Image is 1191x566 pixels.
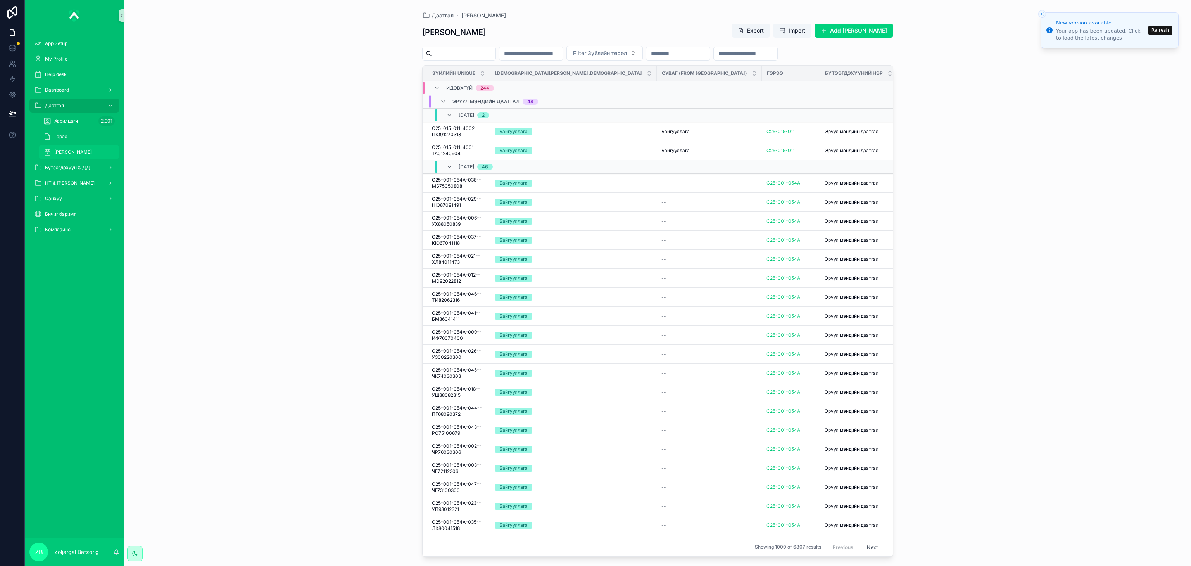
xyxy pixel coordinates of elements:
a: Эрүүл мэндийн даатгал [825,351,893,357]
a: Эрүүл мэндийн даатгал [825,427,893,433]
div: Байгууллага [499,147,528,154]
a: C25-001-054A [766,275,815,281]
div: New version available [1056,19,1146,27]
span: Бүтээгдэхүүн & ДД [45,164,90,171]
a: C25-001-054A [766,370,800,376]
a: Байгууллага [495,408,652,415]
a: C25-001-054A [766,465,815,471]
a: Байгууллага [495,370,652,377]
a: Байгууллага [495,522,652,529]
a: C25-001-054A [766,427,800,433]
div: Байгууллага [499,294,528,301]
a: C25-001-054A [766,408,815,414]
span: -- [661,313,666,319]
div: 244 [480,85,489,91]
a: -- [661,465,757,471]
div: Байгууллага [499,522,528,529]
span: C25-001-054A [766,351,800,357]
a: Даатгал [29,99,119,113]
div: Байгууллага [499,351,528,358]
a: C25-001-054A-006--УХ88050839 [432,215,485,227]
span: -- [661,446,666,452]
a: C25-001-054A-038--МБ75050808 [432,177,485,189]
a: -- [661,427,757,433]
a: C25-001-054A [766,522,815,528]
span: ZB [35,547,43,557]
span: [DATE] [459,112,474,118]
a: Байгууллага [495,218,652,225]
a: Байгууллага [495,389,652,396]
a: Байгууллага [495,351,652,358]
a: C25-001-054A-035--ЛК80041518 [432,519,485,531]
a: C25-001-054A [766,465,800,471]
span: Эрүүл мэндийн даатгал [825,389,879,395]
span: C25-001-054A-026--УЗ00220300 [432,348,485,360]
span: -- [661,237,666,243]
span: -- [661,522,666,528]
span: C25-001-054A-023--УП98012321 [432,500,485,512]
a: -- [661,275,757,281]
a: Эрүүл мэндийн даатгал [825,275,893,281]
span: C25-001-054A [766,180,800,186]
a: Байгууллага [495,465,652,472]
a: -- [661,256,757,262]
span: -- [661,180,666,186]
span: Showing 1000 of 6807 results [755,544,821,550]
a: C25-001-054A [766,522,800,528]
div: Байгууллага [499,427,528,434]
a: C25-001-054A [766,199,815,205]
span: C25-001-054A-002--ЧР76030306 [432,443,485,455]
a: C25-001-054A-029--НЮ87091491 [432,196,485,208]
span: Эрүүл мэндийн даатгал [825,294,879,300]
a: Харилцагч2,901 [39,114,119,128]
a: C25-001-054A [766,237,800,243]
span: Эрүүл мэндийн даатгал [825,351,879,357]
span: Эрүүл мэндийн даатгал [825,147,879,154]
a: -- [661,218,757,224]
a: Байгууллага [495,256,652,263]
img: App logo [69,9,80,22]
span: Эрүүл мэндийн даатгал [825,128,879,135]
a: C25-001-054A [766,389,800,395]
div: Байгууллага [499,275,528,282]
div: Байгууллага [499,446,528,453]
a: C25-001-054A-046--ТИ82062316 [432,291,485,303]
span: Эрүүл мэндийн даатгал [825,370,879,376]
span: -- [661,294,666,300]
span: Эрүүл мэндийн даатгал [825,522,879,528]
a: Бичиг баримт [29,207,119,221]
a: C25-001-054A [766,389,815,395]
a: Комплайнс [29,223,119,237]
a: C25-001-054A [766,275,800,281]
span: Суваг (from [GEOGRAPHIC_DATA]) [662,70,747,76]
a: Байгууллага [495,275,652,282]
a: C25-001-054A [766,332,800,338]
a: Эрүүл мэндийн даатгал [825,370,893,376]
span: C25-001-054A [766,256,800,262]
div: Байгууллага [499,389,528,396]
a: C25-001-054A [766,180,815,186]
span: [DEMOGRAPHIC_DATA][PERSON_NAME][DEMOGRAPHIC_DATA] [495,70,642,76]
div: Байгууллага [499,180,528,187]
a: Даатгал [422,12,454,19]
a: [PERSON_NAME] [39,145,119,159]
span: Filter Зүйлийн төрөл [573,49,627,57]
a: My Profile [29,52,119,66]
a: Байгууллага [661,147,757,154]
h1: [PERSON_NAME] [422,27,486,38]
a: Эрүүл мэндийн даатгал [825,408,893,414]
span: C25-001-054A-043--РО75100679 [432,424,485,436]
span: C25-015-011-4002--ПЮ01270318 [432,125,485,138]
span: C25-015-011 [766,128,795,135]
span: C25-001-054A-045--ЧК74030303 [432,367,485,379]
div: Your app has been updated. Click to load the latest changes [1056,28,1146,42]
span: -- [661,275,666,281]
a: C25-001-054A [766,484,800,490]
a: C25-001-054A-018--УШ88082815 [432,386,485,398]
a: C25-015-011 [766,147,815,154]
a: -- [661,294,757,300]
a: C25-001-054A-012--МЭ92022812 [432,272,485,284]
div: 2,901 [98,116,115,126]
